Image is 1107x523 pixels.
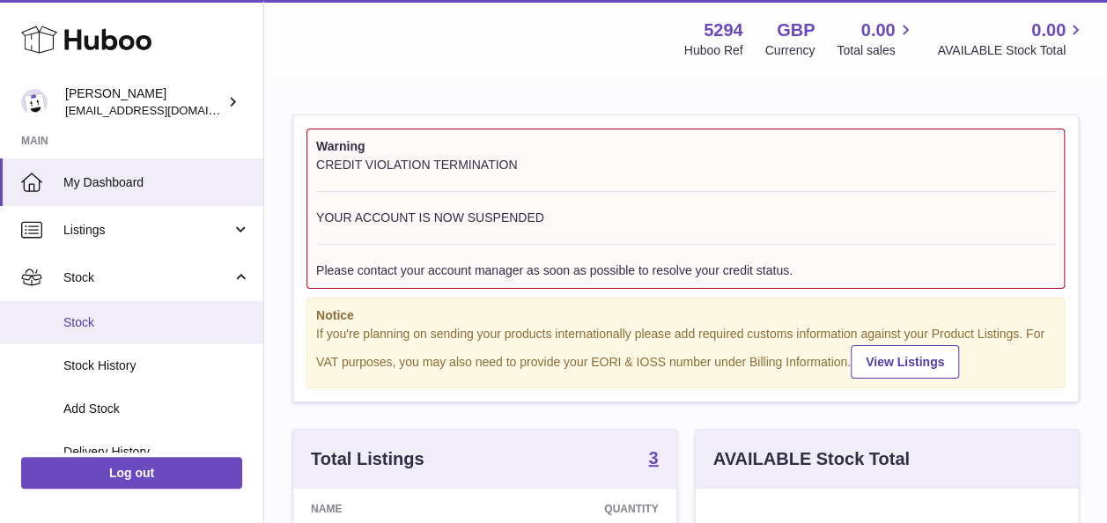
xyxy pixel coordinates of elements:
span: Delivery History [63,444,250,460]
strong: 3 [648,449,658,467]
span: 0.00 [1031,18,1066,42]
a: 0.00 AVAILABLE Stock Total [937,18,1086,59]
img: internalAdmin-5294@internal.huboo.com [21,89,48,115]
span: Stock History [63,357,250,374]
h3: Total Listings [311,447,424,471]
span: Stock [63,314,250,331]
div: Currency [765,42,815,59]
span: My Dashboard [63,174,250,191]
div: [PERSON_NAME] [65,85,224,119]
div: CREDIT VIOLATION TERMINATION YOUR ACCOUNT IS NOW SUSPENDED Please contact your account manager as... [316,157,1055,279]
span: Total sales [837,42,915,59]
a: 0.00 Total sales [837,18,915,59]
a: View Listings [851,345,959,379]
span: 0.00 [861,18,896,42]
strong: GBP [777,18,815,42]
div: Huboo Ref [684,42,743,59]
div: If you're planning on sending your products internationally please add required customs informati... [316,326,1055,379]
strong: Notice [316,307,1055,324]
span: [EMAIL_ADDRESS][DOMAIN_NAME] [65,103,259,117]
a: 3 [648,449,658,470]
span: Stock [63,269,232,286]
strong: Warning [316,138,1055,155]
span: AVAILABLE Stock Total [937,42,1086,59]
strong: 5294 [704,18,743,42]
span: Add Stock [63,401,250,417]
span: Listings [63,222,232,239]
a: Log out [21,457,242,489]
h3: AVAILABLE Stock Total [713,447,910,471]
